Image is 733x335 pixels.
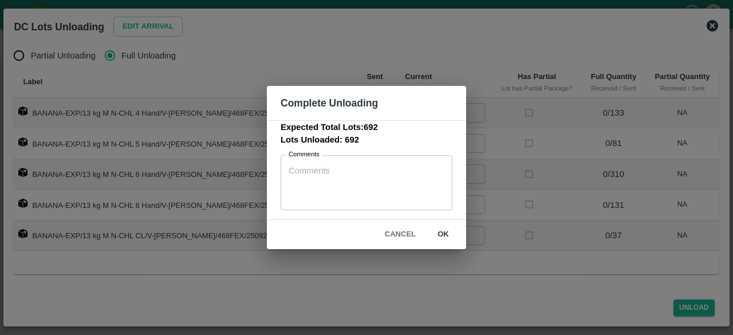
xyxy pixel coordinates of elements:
[281,97,378,109] b: Complete Unloading
[380,224,420,245] button: Cancel
[425,224,462,245] button: ok
[289,150,320,159] label: Comments
[281,123,378,132] b: Expected Total Lots: 692
[281,135,359,144] b: Lots Unloaded: 692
